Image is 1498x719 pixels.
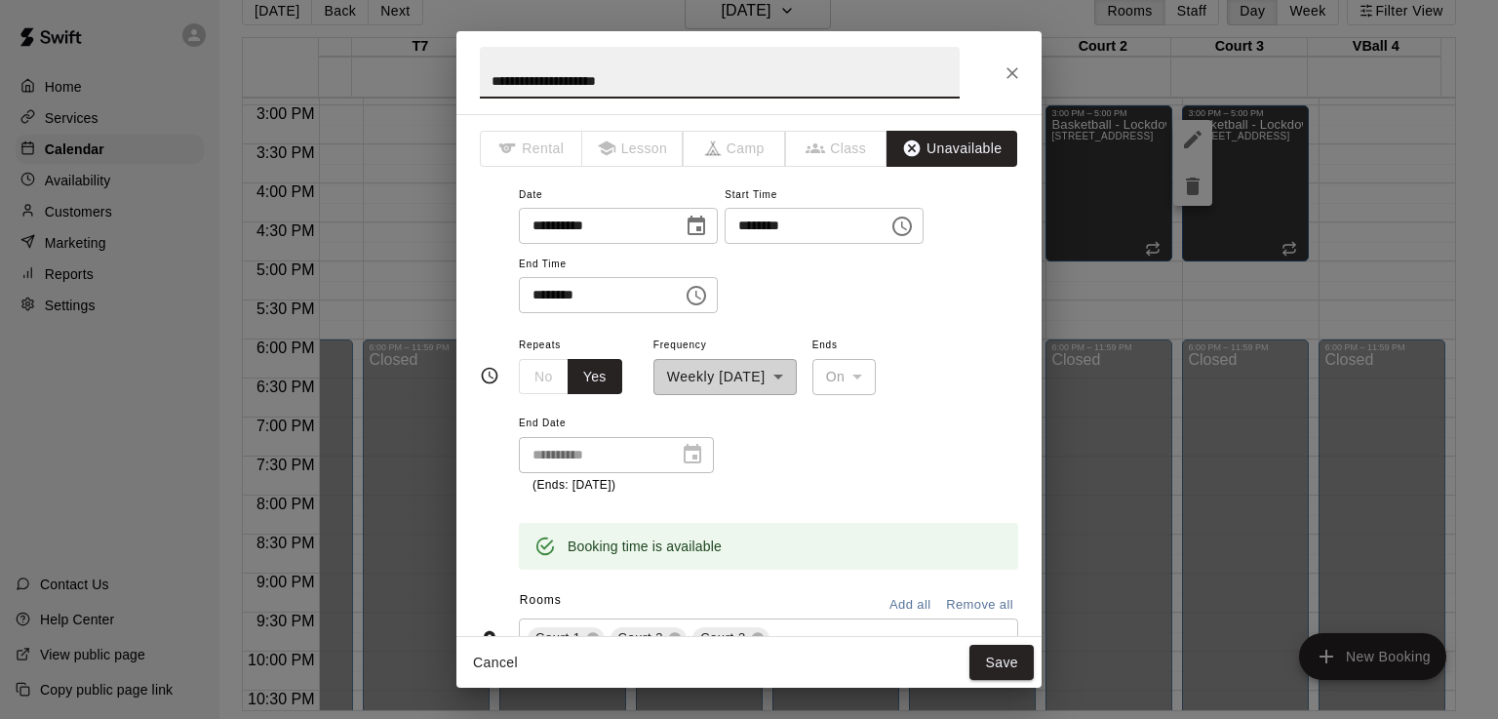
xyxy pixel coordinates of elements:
[520,593,562,607] span: Rooms
[519,182,718,209] span: Date
[519,333,638,359] span: Repeats
[519,359,622,395] div: outlined button group
[883,207,922,246] button: Choose time, selected time is 3:00 PM
[984,625,1011,653] button: Open
[692,628,754,648] span: Court 3
[519,411,714,437] span: End Date
[879,590,941,620] button: Add all
[528,627,605,651] div: Court 1
[786,131,888,167] span: The type of an existing booking cannot be changed
[684,131,786,167] span: The type of an existing booking cannot be changed
[812,359,877,395] div: On
[480,131,582,167] span: The type of an existing booking cannot be changed
[653,333,797,359] span: Frequency
[464,645,527,681] button: Cancel
[677,276,716,315] button: Choose time, selected time is 5:00 PM
[887,131,1017,167] button: Unavailable
[480,366,499,385] svg: Timing
[725,182,924,209] span: Start Time
[812,333,877,359] span: Ends
[941,590,1018,620] button: Remove all
[611,627,688,651] div: Court 2
[519,252,718,278] span: End Time
[568,359,622,395] button: Yes
[969,645,1034,681] button: Save
[532,476,700,496] p: (Ends: [DATE])
[582,131,685,167] span: The type of an existing booking cannot be changed
[611,628,672,648] span: Court 2
[995,56,1030,91] button: Close
[528,628,589,648] span: Court 1
[480,629,499,649] svg: Rooms
[692,627,769,651] div: Court 3
[677,207,716,246] button: Choose date, selected date is Sep 21, 2025
[568,529,722,564] div: Booking time is available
